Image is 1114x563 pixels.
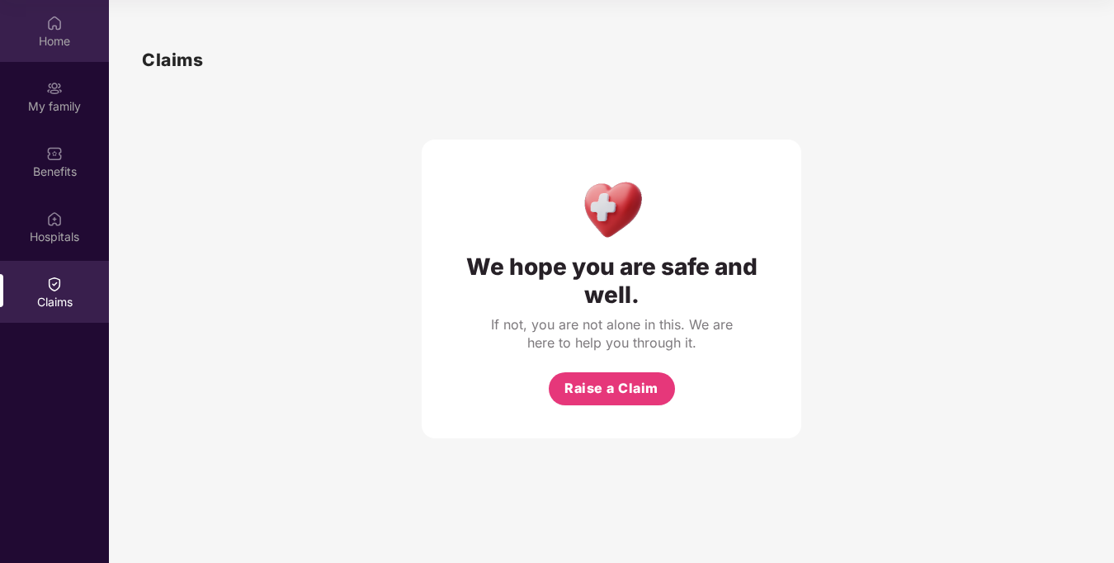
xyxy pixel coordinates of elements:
div: We hope you are safe and well. [455,253,768,309]
img: svg+xml;base64,PHN2ZyB3aWR0aD0iMjAiIGhlaWdodD0iMjAiIHZpZXdCb3g9IjAgMCAyMCAyMCIgZmlsbD0ibm9uZSIgeG... [46,80,63,97]
img: svg+xml;base64,PHN2ZyBpZD0iSG9zcGl0YWxzIiB4bWxucz0iaHR0cDovL3d3dy53My5vcmcvMjAwMC9zdmciIHdpZHRoPS... [46,211,63,227]
div: If not, you are not alone in this. We are here to help you through it. [488,315,735,352]
button: Raise a Claim [549,372,675,405]
h1: Claims [142,46,203,73]
img: Health Care [576,173,648,244]
img: svg+xml;base64,PHN2ZyBpZD0iQ2xhaW0iIHhtbG5zPSJodHRwOi8vd3d3LnczLm9yZy8yMDAwL3N2ZyIgd2lkdGg9IjIwIi... [46,276,63,292]
img: svg+xml;base64,PHN2ZyBpZD0iQmVuZWZpdHMiIHhtbG5zPSJodHRwOi8vd3d3LnczLm9yZy8yMDAwL3N2ZyIgd2lkdGg9Ij... [46,145,63,162]
span: Raise a Claim [564,378,658,399]
img: svg+xml;base64,PHN2ZyBpZD0iSG9tZSIgeG1sbnM9Imh0dHA6Ly93d3cudzMub3JnLzIwMDAvc3ZnIiB3aWR0aD0iMjAiIG... [46,15,63,31]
